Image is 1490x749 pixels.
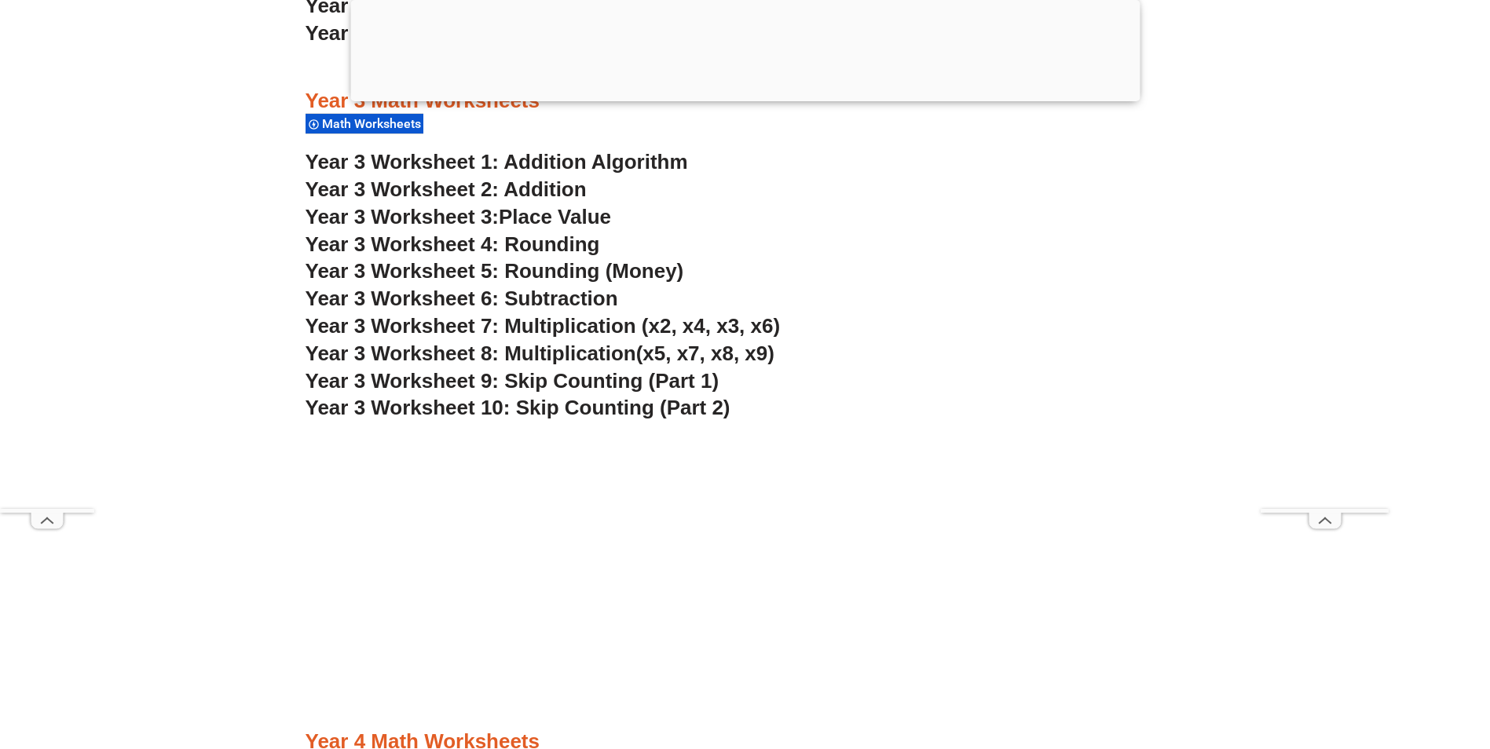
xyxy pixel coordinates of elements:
iframe: Advertisement [274,493,1217,713]
span: Year 2 Worksheet 10: [306,21,511,45]
span: (x5, x7, x8, x9) [636,342,774,365]
span: Year 3 Worksheet 8: Multiplication [306,342,636,365]
span: Math Worksheets [322,116,426,131]
iframe: Chat Widget [1228,572,1490,749]
span: Year 3 Worksheet 3: [306,205,500,228]
div: Math Worksheets [306,113,424,135]
a: Year 3 Worksheet 3:Place Value [306,205,612,228]
a: Year 3 Worksheet 4: Rounding [306,232,600,256]
a: Year 3 Worksheet 5: Rounding (Money) [306,259,684,283]
a: Year 3 Worksheet 9: Skip Counting (Part 1) [306,369,719,393]
a: Year 3 Worksheet 7: Multiplication (x2, x4, x3, x6) [306,314,781,338]
a: Year 3 Worksheet 6: Subtraction [306,287,618,310]
a: Year 3 Worksheet 10: Skip Counting (Part 2) [306,396,730,419]
iframe: Advertisement [1261,38,1389,509]
a: Year 3 Worksheet 1: Addition Algorithm [306,150,688,174]
h3: Year 3 Math Worksheets [306,88,1185,115]
a: Year 3 Worksheet 2: Addition [306,177,587,201]
a: Year 3 Worksheet 8: Multiplication(x5, x7, x8, x9) [306,342,774,365]
span: Place Value [499,205,611,228]
a: Year 2 Worksheet 10:Geometry 3D Shapes [306,21,716,45]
